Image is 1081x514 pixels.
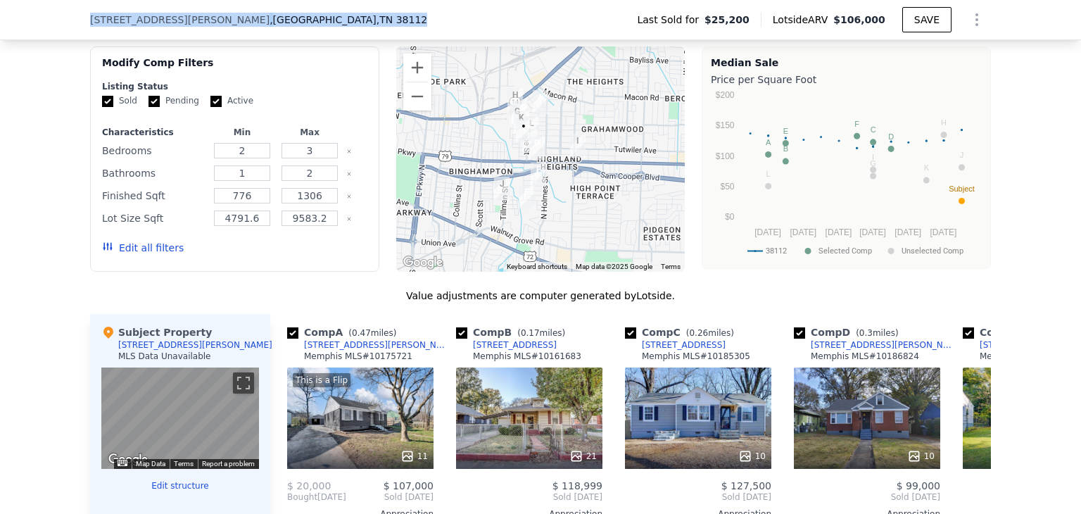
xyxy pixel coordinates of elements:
button: Clear [346,149,352,154]
div: 21 [569,449,597,463]
div: Bathrooms [102,163,206,183]
button: Zoom out [403,82,431,111]
button: Edit structure [101,480,259,491]
div: This is a Flip [293,373,350,387]
text: D [888,132,894,141]
text: E [783,127,788,135]
button: Show Options [963,6,991,34]
button: Map Data [136,459,165,469]
button: Clear [346,216,352,222]
span: $ 127,500 [721,480,771,491]
text: $100 [716,151,735,161]
span: $106,000 [833,14,885,25]
label: Sold [102,95,137,107]
text: [DATE] [790,227,816,237]
text: Unselected Comp [902,246,963,256]
div: [STREET_ADDRESS] [473,339,557,351]
div: 10 [907,449,935,463]
button: SAVE [902,7,952,32]
span: ( miles) [681,328,740,338]
text: $200 [716,90,735,100]
text: B [783,144,788,153]
div: Bedrooms [102,141,206,161]
button: Clear [346,171,352,177]
a: Open this area in Google Maps (opens a new window) [400,253,446,272]
div: [STREET_ADDRESS][PERSON_NAME] [118,339,272,351]
text: Selected Comp [818,246,872,256]
a: [STREET_ADDRESS] [625,339,726,351]
text: J [960,151,964,159]
img: Google [400,253,446,272]
span: $ 99,000 [897,480,940,491]
div: 3248 Allison Ave [525,157,552,192]
div: Min [211,127,273,138]
div: Comp C [625,325,740,339]
span: $ 20,000 [287,480,331,491]
div: Finished Sqft [102,186,206,206]
div: [STREET_ADDRESS][PERSON_NAME] [304,339,450,351]
span: , TN 38112 [377,14,427,25]
div: [STREET_ADDRESS][PERSON_NAME] [811,339,957,351]
svg: A chart. [711,89,982,265]
input: Active [210,96,222,107]
text: H [941,118,947,127]
div: MLS Data Unavailable [118,351,211,362]
button: Keyboard shortcuts [118,460,127,466]
div: Lot Size Sqft [102,208,206,228]
div: Subject Property [101,325,212,339]
span: Map data ©2025 Google [576,263,652,270]
span: Sold [DATE] [794,491,940,503]
a: [STREET_ADDRESS][PERSON_NAME] [794,339,957,351]
span: 0.3 [859,328,873,338]
span: ( miles) [343,328,402,338]
img: Google [105,451,151,469]
a: [STREET_ADDRESS] [456,339,557,351]
text: L [766,170,771,178]
input: Sold [102,96,113,107]
button: Edit all filters [102,241,184,255]
div: 908 Baltic St [506,95,533,130]
span: $ 107,000 [384,480,434,491]
span: Sold [DATE] [456,491,602,503]
div: [STREET_ADDRESS] [642,339,726,351]
text: F [854,120,859,128]
div: 3154 Hopkins Ave [513,180,540,215]
div: [DATE] [287,491,346,503]
button: Keyboard shortcuts [507,262,567,272]
div: 10 [738,449,766,463]
div: Street View [101,368,259,469]
div: 2982 Hale Ave [488,171,515,206]
div: Value adjustments are computer generated by Lotside . [90,289,991,303]
div: Listing Status [102,81,367,92]
text: K [924,163,930,172]
text: Subject [949,184,975,193]
label: Active [210,95,253,107]
span: ( miles) [850,328,904,338]
text: [DATE] [930,227,957,237]
button: Toggle fullscreen view [233,372,254,394]
text: $150 [716,120,735,130]
span: [STREET_ADDRESS][PERSON_NAME] [90,13,270,27]
text: $50 [720,182,734,192]
span: $ 118,999 [552,480,602,491]
div: Memphis MLS # 10175721 [304,351,412,362]
span: Last Sold for [637,13,704,27]
span: , [GEOGRAPHIC_DATA] [270,13,427,27]
input: Pending [148,96,160,107]
div: Comp A [287,325,402,339]
div: Comp D [794,325,904,339]
div: Max [279,127,341,138]
div: Characteristics [102,127,206,138]
div: 3529 Faxon Ave [564,128,591,163]
a: [STREET_ADDRESS][PERSON_NAME] [287,339,450,351]
div: 3186 Pershing Ave [518,111,545,146]
span: Sold [DATE] [346,491,434,503]
div: 883 Baltic St [504,99,531,134]
div: 837 Kippley St [508,105,535,140]
div: 703 Hillcrest St [517,123,543,158]
a: Open this area in Google Maps (opens a new window) [105,451,151,469]
div: Memphis MLS # 10185305 [642,351,750,362]
button: Clear [346,194,352,199]
label: Pending [148,95,199,107]
a: Terms [174,460,194,468]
